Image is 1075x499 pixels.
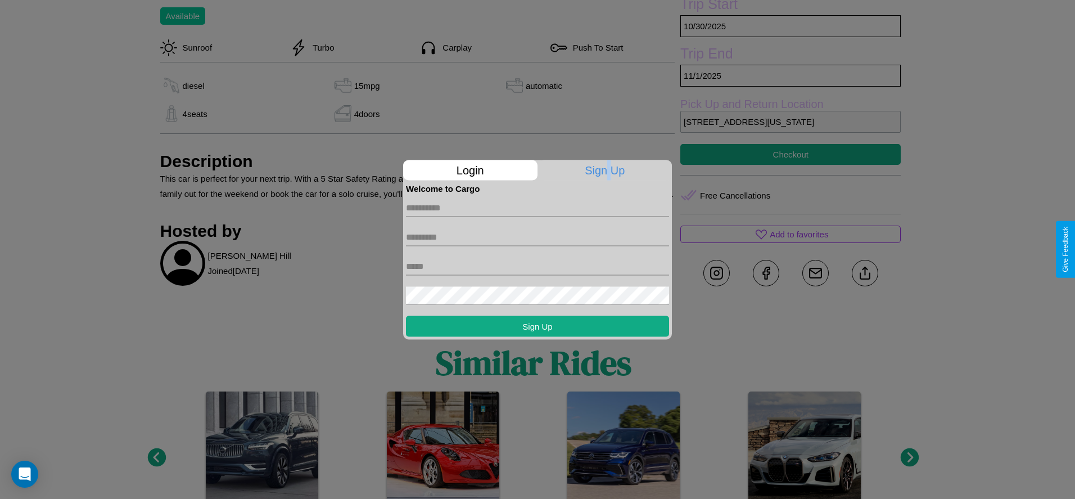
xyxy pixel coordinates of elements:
button: Sign Up [406,316,669,336]
p: Sign Up [538,160,672,180]
div: Open Intercom Messenger [11,461,38,488]
h4: Welcome to Cargo [406,183,669,193]
div: Give Feedback [1062,227,1069,272]
p: Login [403,160,537,180]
